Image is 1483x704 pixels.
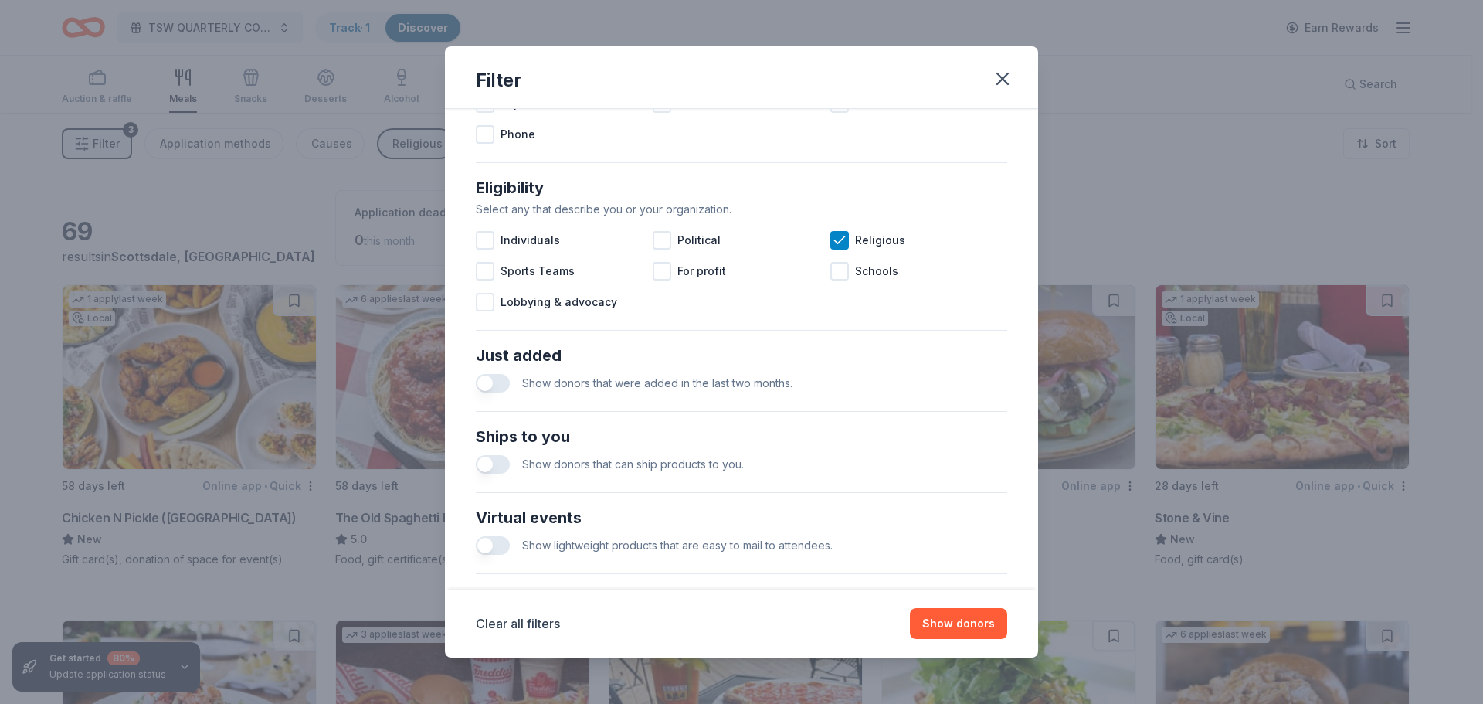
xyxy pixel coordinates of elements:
span: Show lightweight products that are easy to mail to attendees. [522,539,833,552]
div: Just added [476,343,1007,368]
span: Religious [855,231,905,250]
span: Political [677,231,721,250]
span: Sports Teams [501,262,575,281]
button: Clear all filters [476,614,560,633]
button: Show donors [910,608,1007,639]
div: Select any that describe you or your organization. [476,200,1007,219]
span: Show donors that were added in the last two months. [522,376,792,389]
span: Schools [855,262,898,281]
span: For profit [677,262,726,281]
div: Hide [476,587,1007,611]
span: Phone [501,125,535,144]
div: Ships to you [476,424,1007,449]
span: Show donors that can ship products to you. [522,457,744,471]
div: Virtual events [476,505,1007,530]
span: Individuals [501,231,560,250]
div: Eligibility [476,175,1007,200]
span: Lobbying & advocacy [501,293,617,311]
div: Filter [476,68,521,93]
